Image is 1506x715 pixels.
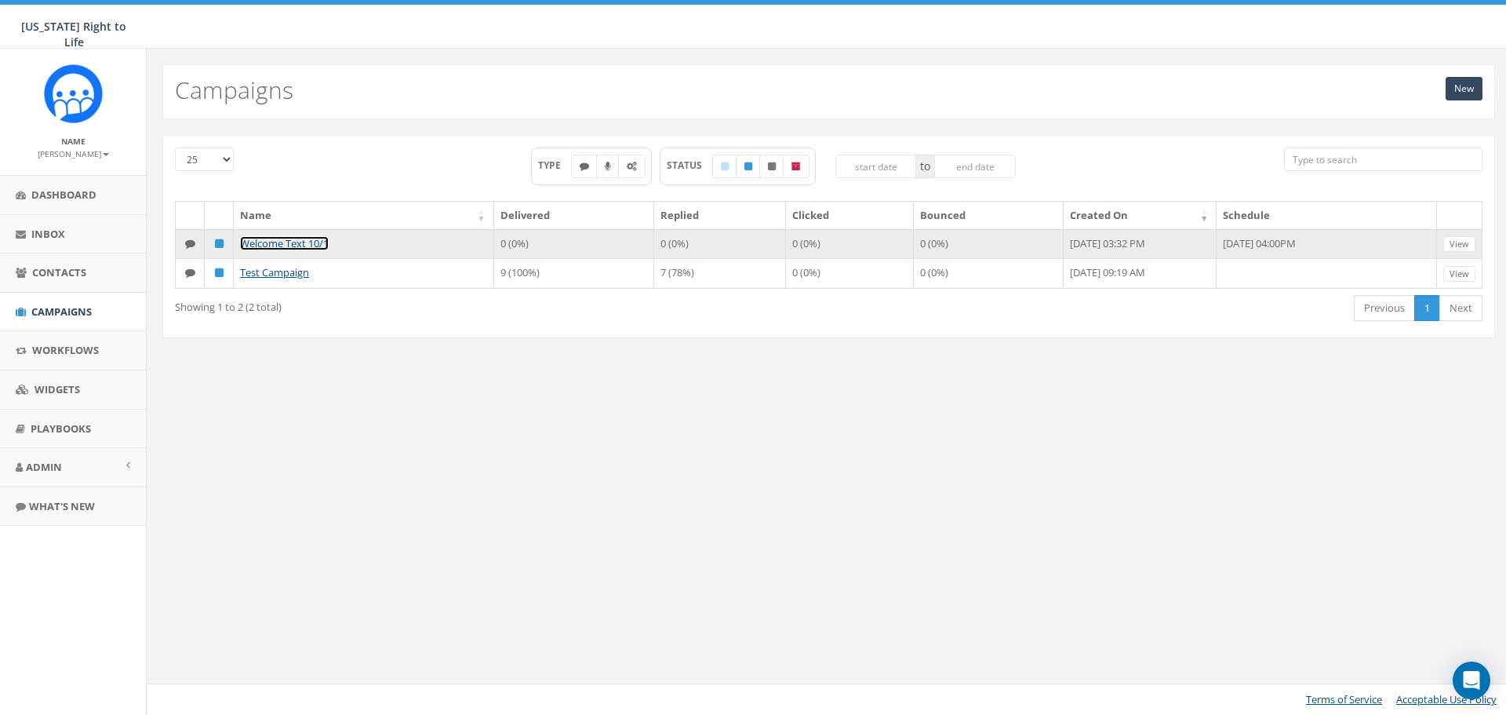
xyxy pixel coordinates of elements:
label: Ringless Voice Mail [596,155,620,178]
span: Widgets [35,382,80,396]
div: Open Intercom Messenger [1453,662,1490,699]
i: Draft [721,162,729,171]
small: Name [61,136,85,147]
span: Campaigns [31,305,92,319]
i: Published [215,239,224,249]
td: 0 (0%) [914,229,1064,259]
span: [US_STATE] Right to Life [21,19,126,49]
td: 0 (0%) [786,258,914,288]
td: 0 (0%) [494,229,654,259]
a: [PERSON_NAME] [38,146,109,160]
td: [DATE] 04:00PM [1217,229,1437,259]
td: 0 (0%) [914,258,1064,288]
td: 9 (100%) [494,258,654,288]
a: View [1443,236,1475,253]
span: Playbooks [31,421,91,436]
th: Delivered [494,202,654,229]
th: Clicked [786,202,914,229]
th: Name: activate to sort column ascending [234,202,494,229]
td: 0 (0%) [654,229,786,259]
i: Automated Message [627,162,637,171]
th: Bounced [914,202,1064,229]
img: Rally_Corp_Icon.png [44,64,103,123]
label: Text SMS [571,155,598,178]
label: Published [736,155,761,178]
label: Draft [712,155,737,178]
i: Unpublished [768,162,776,171]
div: Showing 1 to 2 (2 total) [175,294,706,315]
input: end date [934,155,1016,178]
span: to [916,155,934,178]
label: Unpublished [759,155,784,178]
a: Test Campaign [240,265,309,279]
td: 7 (78%) [654,258,786,288]
span: Workflows [32,343,99,357]
input: start date [835,155,917,178]
td: [DATE] 03:32 PM [1064,229,1217,259]
input: Type to search [1284,148,1482,171]
small: [PERSON_NAME] [38,148,109,159]
th: Created On: activate to sort column ascending [1064,202,1217,229]
span: Inbox [31,227,65,241]
span: Contacts [32,265,86,279]
a: Next [1439,295,1482,321]
i: Ringless Voice Mail [605,162,611,171]
a: Terms of Service [1306,692,1382,706]
i: Published [744,162,752,171]
a: View [1443,266,1475,283]
a: Previous [1354,295,1415,321]
span: Admin [26,460,62,474]
i: Text SMS [185,268,195,278]
th: Replied [654,202,786,229]
h2: Campaigns [175,77,293,103]
td: 0 (0%) [786,229,914,259]
a: 1 [1414,295,1440,321]
span: STATUS [667,159,713,172]
span: Dashboard [31,188,96,202]
span: TYPE [538,159,572,172]
th: Schedule [1217,202,1437,229]
td: [DATE] 09:19 AM [1064,258,1217,288]
i: Text SMS [185,239,195,249]
a: Welcome Text 10/1 [240,236,329,250]
i: Text SMS [580,162,589,171]
label: Automated Message [618,155,646,178]
i: Published [215,268,224,278]
a: Acceptable Use Policy [1396,692,1497,706]
span: What's New [29,499,95,513]
a: New [1446,77,1482,100]
label: Archived [783,155,809,178]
